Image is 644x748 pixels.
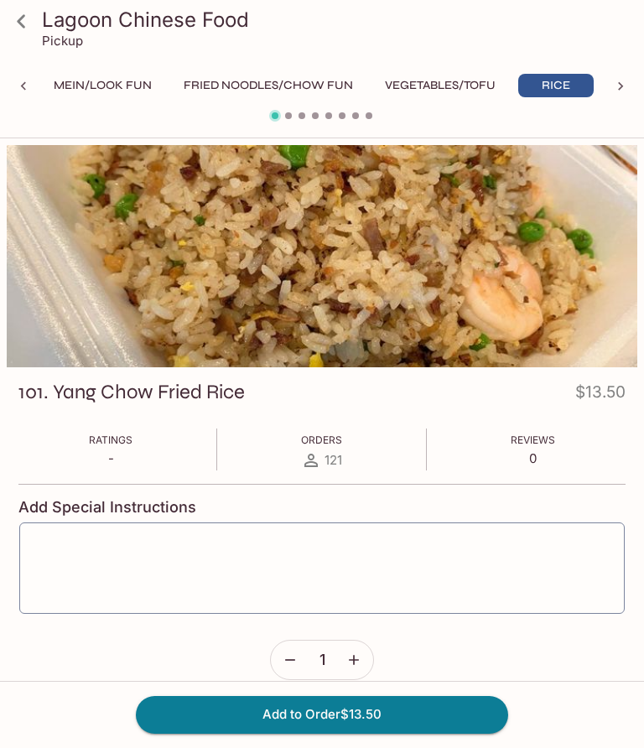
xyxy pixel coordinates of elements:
[376,74,505,97] button: Vegetables/Tofu
[7,145,637,367] div: 101. Yang Chow Fried Rice
[42,7,631,33] h3: Lagoon Chinese Food
[18,498,626,517] h4: Add Special Instructions
[136,696,508,733] button: Add to Order$13.50
[89,450,132,466] p: -
[89,434,132,446] span: Ratings
[511,434,555,446] span: Reviews
[518,74,594,97] button: Rice
[42,33,83,49] p: Pickup
[319,651,325,669] span: 1
[44,74,161,97] button: Mein/Look Fun
[174,74,362,97] button: Fried Noodles/Chow Fun
[575,379,626,412] h4: $13.50
[301,434,342,446] span: Orders
[325,452,342,468] span: 121
[18,379,245,405] h3: 101. Yang Chow Fried Rice
[511,450,555,466] p: 0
